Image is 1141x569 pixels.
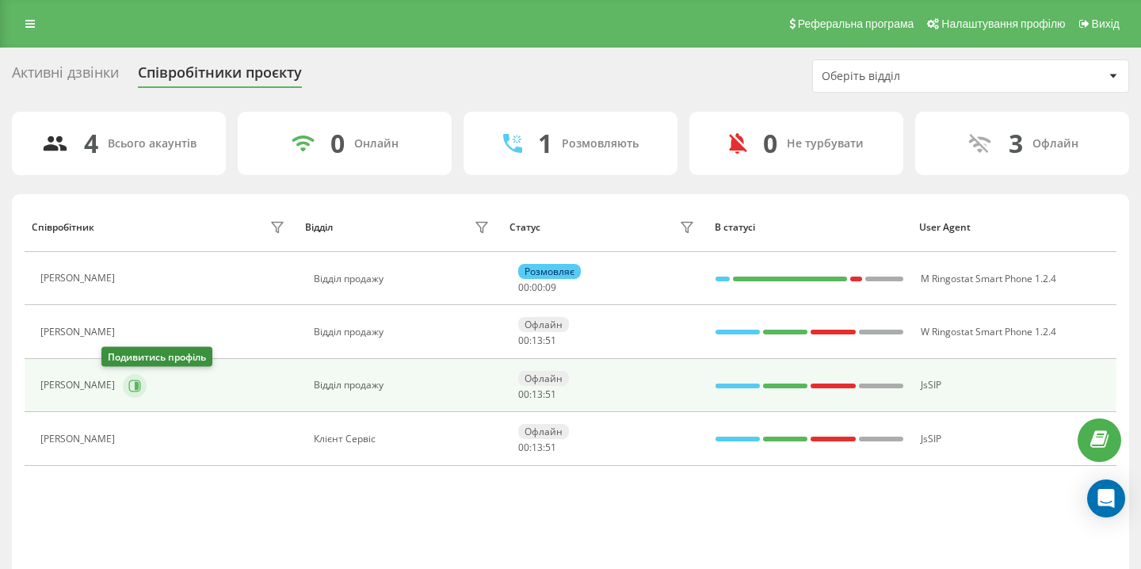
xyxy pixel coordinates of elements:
span: 13 [532,441,543,454]
div: : : [518,282,556,293]
div: 0 [763,128,777,158]
div: 0 [330,128,345,158]
div: Активні дзвінки [12,64,119,89]
div: Офлайн [518,424,569,439]
div: 1 [538,128,552,158]
div: Оберіть відділ [822,70,1011,83]
span: 13 [532,334,543,347]
div: Клієнт Сервіс [314,433,494,445]
div: Онлайн [354,137,399,151]
span: Налаштування профілю [941,17,1065,30]
span: 51 [545,388,556,401]
div: Статус [509,222,540,233]
div: Подивитись профіль [101,347,212,367]
span: 13 [532,388,543,401]
span: 09 [545,281,556,294]
span: 00 [518,281,529,294]
div: [PERSON_NAME] [40,433,119,445]
div: Офлайн [1032,137,1078,151]
span: M Ringostat Smart Phone 1.2.4 [921,272,1056,285]
div: : : [518,389,556,400]
div: : : [518,442,556,453]
div: [PERSON_NAME] [40,380,119,391]
div: Відділ продажу [314,327,494,338]
span: JsSIP [921,378,941,391]
span: Реферальна програма [798,17,914,30]
div: [PERSON_NAME] [40,273,119,284]
div: Не турбувати [787,137,864,151]
span: W Ringostat Smart Phone 1.2.4 [921,325,1056,338]
div: Співробітники проєкту [138,64,302,89]
span: 00 [518,388,529,401]
div: Офлайн [518,371,569,386]
div: [PERSON_NAME] [40,327,119,338]
div: User Agent [919,222,1109,233]
span: 51 [545,334,556,347]
span: 00 [518,441,529,454]
div: : : [518,335,556,346]
div: Відділ продажу [314,380,494,391]
span: JsSIP [921,432,941,445]
span: 00 [532,281,543,294]
div: Розмовляє [518,264,581,279]
div: Співробітник [32,222,94,233]
span: Вихід [1092,17,1120,30]
div: Відділ [305,222,333,233]
span: 00 [518,334,529,347]
span: 51 [545,441,556,454]
div: В статусі [715,222,905,233]
div: Розмовляють [562,137,639,151]
div: Офлайн [518,317,569,332]
div: Всього акаунтів [108,137,197,151]
div: 4 [84,128,98,158]
div: 3 [1009,128,1023,158]
div: Open Intercom Messenger [1087,479,1125,517]
div: Відділ продажу [314,273,494,284]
